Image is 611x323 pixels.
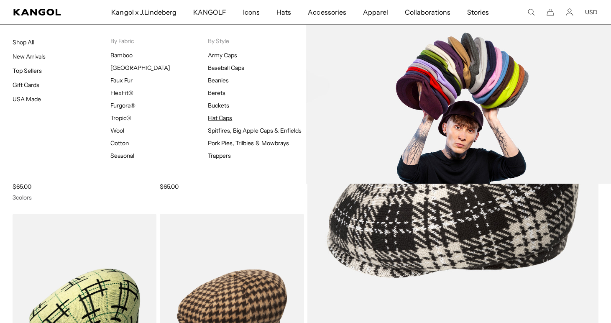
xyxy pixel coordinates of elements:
a: FlexFit® [110,89,133,97]
a: Buckets [208,102,229,109]
a: Faux Fur [110,77,133,84]
a: Wool [110,127,124,134]
a: Account [566,8,573,16]
a: New Arrivals [13,53,46,60]
span: $65.00 [13,183,31,190]
a: Gift Cards [13,81,39,89]
summary: Search here [527,8,535,16]
button: Cart [547,8,554,16]
a: Spitfires, Big Apple Caps & Enfields [208,127,302,134]
button: USD [585,8,598,16]
a: Top Sellers [13,67,42,74]
a: Kangol [13,9,73,15]
a: Baseball Caps [208,64,244,72]
a: Pork Pies, Trilbies & Mowbrays [208,139,289,147]
a: Furgora® [110,102,135,109]
a: Trappers [208,152,231,159]
p: By Style [208,37,306,45]
div: 3 colors [13,194,156,201]
a: USA Made [13,95,41,103]
a: Tropic® [110,114,131,122]
a: Shop All [13,38,34,46]
a: Cotton [110,139,129,147]
a: Army Caps [208,51,237,59]
span: $65.00 [160,183,179,190]
a: [GEOGRAPHIC_DATA] [110,64,170,72]
a: Flat Caps [208,114,232,122]
a: Beanies [208,77,229,84]
a: Berets [208,89,225,97]
a: Bamboo [110,51,133,59]
p: By Fabric [110,37,208,45]
a: Seasonal [110,152,134,159]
